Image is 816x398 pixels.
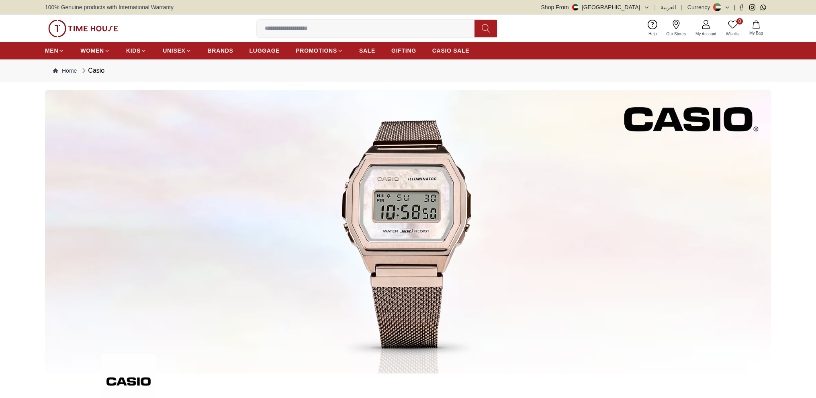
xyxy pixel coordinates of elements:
a: Whatsapp [760,4,766,10]
a: Home [53,67,77,75]
a: MEN [45,43,64,58]
a: LUGGAGE [250,43,280,58]
span: LUGGAGE [250,47,280,55]
span: BRANDS [208,47,233,55]
span: | [734,3,735,11]
a: 0Wishlist [721,18,744,39]
button: My Bag [744,19,768,38]
a: Facebook [738,4,744,10]
span: | [654,3,656,11]
a: WOMEN [80,43,110,58]
span: 0 [736,18,743,24]
img: ... [48,20,118,37]
span: My Account [692,31,720,37]
img: ... [45,90,771,374]
button: Shop From[GEOGRAPHIC_DATA] [541,3,650,11]
span: GIFTING [391,47,416,55]
span: UNISEX [163,47,185,55]
a: Our Stores [662,18,691,39]
a: PROMOTIONS [296,43,343,58]
span: My Bag [746,30,766,36]
span: SALE [359,47,375,55]
a: SALE [359,43,375,58]
a: Help [644,18,662,39]
span: MEN [45,47,58,55]
span: WOMEN [80,47,104,55]
nav: Breadcrumb [45,59,771,82]
div: Currency [687,3,714,11]
a: KIDS [126,43,147,58]
a: UNISEX [163,43,191,58]
span: CASIO SALE [432,47,470,55]
a: CASIO SALE [432,43,470,58]
span: PROMOTIONS [296,47,337,55]
button: العربية [661,3,676,11]
img: United Arab Emirates [572,4,579,10]
span: Our Stores [663,31,689,37]
span: | [681,3,683,11]
div: Casio [80,66,104,76]
span: 100% Genuine products with International Warranty [45,3,174,11]
a: BRANDS [208,43,233,58]
span: Wishlist [723,31,743,37]
span: KIDS [126,47,141,55]
a: Instagram [749,4,755,10]
a: GIFTING [391,43,416,58]
span: Help [645,31,660,37]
